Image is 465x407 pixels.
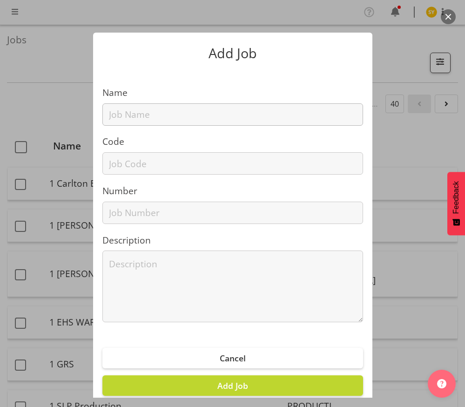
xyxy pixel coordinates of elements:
input: Job Code [102,152,363,175]
span: Feedback [452,181,460,214]
span: Add Job [217,380,248,391]
input: Job Number [102,202,363,224]
p: Add Job [102,47,363,60]
button: Feedback - Show survey [447,172,465,235]
label: Description [102,234,363,247]
img: help-xxl-2.png [437,379,446,388]
span: Cancel [220,353,246,364]
input: Job Name [102,103,363,126]
button: Add Job [102,375,363,396]
button: Cancel [102,348,363,368]
label: Number [102,184,363,198]
label: Code [102,135,363,149]
label: Name [102,86,363,100]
